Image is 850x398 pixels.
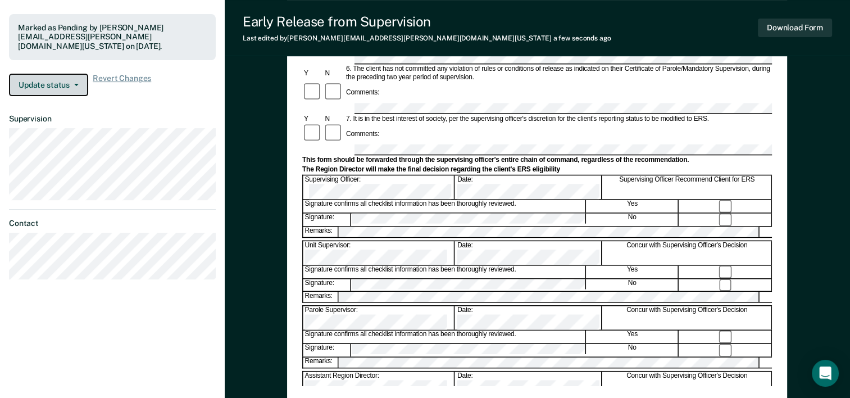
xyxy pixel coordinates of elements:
div: N [324,115,344,123]
div: Signature confirms all checklist information has been thoroughly reviewed. [303,200,586,212]
div: Supervising Officer: [303,175,455,199]
div: Signature confirms all checklist information has been thoroughly reviewed. [303,265,586,278]
div: Date: [456,306,602,330]
div: Date: [456,372,602,396]
button: Update status [9,74,88,96]
div: Signature: [303,279,351,291]
div: No [587,344,679,356]
div: Signature confirms all checklist information has been thoroughly reviewed. [303,331,586,343]
div: Signature: [303,344,351,356]
div: Remarks: [303,227,339,237]
div: Concur with Supervising Officer's Decision [603,241,772,265]
button: Download Form [758,19,832,37]
div: This form should be forwarded through the supervising officer's entire chain of command, regardle... [302,156,772,165]
div: 6. The client has not committed any violation of rules or conditions of release as indicated on t... [344,65,772,82]
div: Comments: [344,88,381,97]
dt: Contact [9,219,216,228]
div: Yes [587,265,679,278]
div: Assistant Region Director: [303,372,455,396]
div: The Region Director will make the final decision regarding the client's ERS eligibility [302,165,772,174]
div: Signature: [303,214,351,226]
div: No [587,214,679,226]
div: Concur with Supervising Officer's Decision [603,306,772,330]
div: Marked as Pending by [PERSON_NAME][EMAIL_ADDRESS][PERSON_NAME][DOMAIN_NAME][US_STATE] on [DATE]. [18,23,207,51]
div: Open Intercom Messenger [812,360,839,387]
div: Remarks: [303,292,339,302]
div: No [587,279,679,291]
div: Date: [456,175,602,199]
div: Last edited by [PERSON_NAME][EMAIL_ADDRESS][PERSON_NAME][DOMAIN_NAME][US_STATE] [243,34,611,42]
span: a few seconds ago [553,34,611,42]
div: Remarks: [303,358,339,368]
div: Comments: [344,130,381,138]
div: Yes [587,331,679,343]
div: Early Release from Supervision [243,13,611,30]
div: 7. It is in the best interest of society, per the supervising officer's discretion for the client... [344,115,772,123]
div: Y [302,115,323,123]
div: Unit Supervisor: [303,241,455,265]
div: Date: [456,241,602,265]
div: Parole Supervisor: [303,306,455,330]
div: Concur with Supervising Officer's Decision [603,372,772,396]
div: Yes [587,200,679,212]
div: Supervising Officer Recommend Client for ERS [603,175,772,199]
span: Revert Changes [93,74,151,96]
dt: Supervision [9,114,216,124]
div: Y [302,69,323,78]
div: N [324,69,344,78]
